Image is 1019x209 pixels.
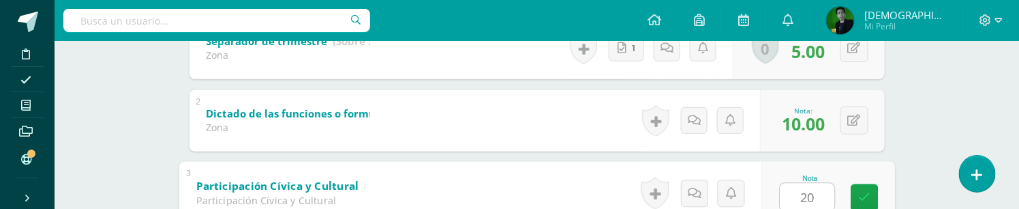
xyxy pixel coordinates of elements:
div: Zona [207,48,370,61]
div: Participación Cívica y Cultural [196,193,365,207]
a: Dictado de las funciones o formulas en Excel [207,103,501,125]
div: Nota [779,175,841,182]
span: Mi Perfil [864,20,946,32]
span: 5.00 [792,40,825,63]
a: Separador de trimestre (Sobre 5.0) [207,31,387,53]
span: 10.00 [782,112,825,135]
img: 61ffe4306d160f8f3c1d0351f17a41e4.png [827,7,854,34]
input: Busca un usuario... [63,9,370,32]
div: Zona [207,121,370,134]
div: Nota: [782,106,825,115]
strong: (Sobre 5.0) [333,34,387,48]
b: Participación Cívica y Cultural [196,178,359,193]
a: Participación Cívica y Cultural (Sobre 20.0) [196,175,426,197]
a: 1 [609,35,644,61]
span: [DEMOGRAPHIC_DATA] [864,8,946,22]
span: 1 [632,36,635,61]
b: Separador de trimestre [207,34,328,48]
a: 0 [752,33,779,64]
strong: (Sobre 20.0) [364,178,426,193]
b: Dictado de las funciones o formulas en Excel [207,107,436,120]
